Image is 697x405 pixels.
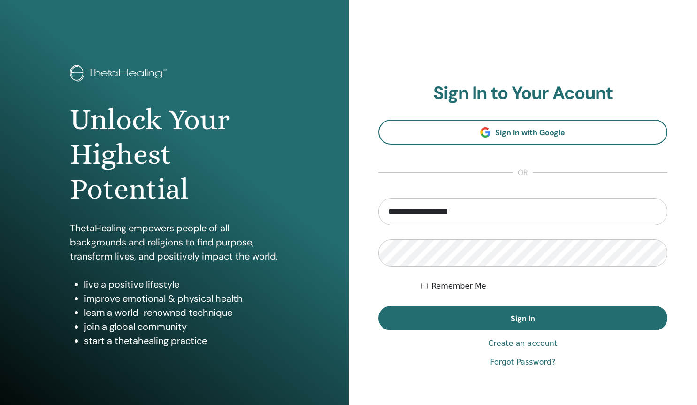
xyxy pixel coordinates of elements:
[84,291,279,306] li: improve emotional & physical health
[84,334,279,348] li: start a thetahealing practice
[513,167,533,178] span: or
[70,221,279,263] p: ThetaHealing empowers people of all backgrounds and religions to find purpose, transform lives, a...
[511,313,535,323] span: Sign In
[84,277,279,291] li: live a positive lifestyle
[488,338,557,349] a: Create an account
[378,120,668,145] a: Sign In with Google
[70,102,279,207] h1: Unlock Your Highest Potential
[431,281,486,292] label: Remember Me
[84,320,279,334] li: join a global community
[421,281,667,292] div: Keep me authenticated indefinitely or until I manually logout
[495,128,565,138] span: Sign In with Google
[84,306,279,320] li: learn a world-renowned technique
[490,357,555,368] a: Forgot Password?
[378,306,668,330] button: Sign In
[378,83,668,104] h2: Sign In to Your Acount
